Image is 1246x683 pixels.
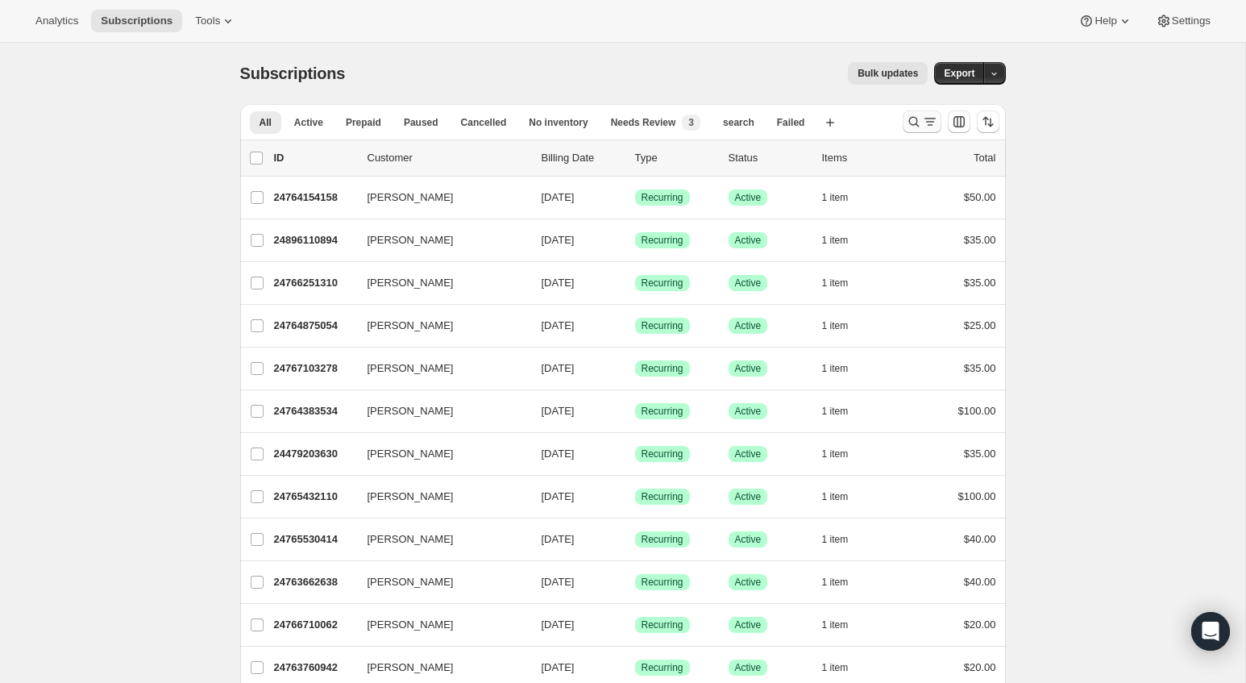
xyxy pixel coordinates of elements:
span: Active [735,191,762,204]
button: [PERSON_NAME] [358,356,519,381]
span: [DATE] [542,277,575,289]
span: Active [735,319,762,332]
span: Recurring [642,362,683,375]
button: [PERSON_NAME] [358,313,519,339]
span: $40.00 [964,533,996,545]
span: [DATE] [542,191,575,203]
span: [DATE] [542,533,575,545]
span: $50.00 [964,191,996,203]
span: Recurring [642,405,683,418]
span: 1 item [822,234,849,247]
span: [DATE] [542,405,575,417]
span: $35.00 [964,234,996,246]
p: 24896110894 [274,232,355,248]
span: [DATE] [542,618,575,631]
span: Needs Review [611,116,676,129]
span: 1 item [822,191,849,204]
p: 24764383534 [274,403,355,419]
span: $25.00 [964,319,996,331]
span: Tools [195,15,220,27]
div: Open Intercom Messenger [1191,612,1230,651]
span: 1 item [822,362,849,375]
span: [PERSON_NAME] [368,489,454,505]
span: Recurring [642,191,683,204]
button: 1 item [822,272,866,294]
span: Failed [777,116,805,129]
p: 24764875054 [274,318,355,334]
button: 1 item [822,314,866,337]
p: 24767103278 [274,360,355,377]
span: [PERSON_NAME] [368,531,454,548]
span: [PERSON_NAME] [368,403,454,419]
span: [PERSON_NAME] [368,275,454,291]
span: Cancelled [461,116,507,129]
button: 1 item [822,485,866,508]
div: 24764875054[PERSON_NAME][DATE]SuccessRecurringSuccessActive1 item$25.00 [274,314,996,337]
button: Create new view [817,111,843,134]
span: Recurring [642,576,683,589]
div: 24764383534[PERSON_NAME][DATE]SuccessRecurringSuccessActive1 item$100.00 [274,400,996,423]
button: [PERSON_NAME] [358,441,519,467]
button: Search and filter results [903,110,941,133]
span: [PERSON_NAME] [368,660,454,676]
span: 1 item [822,448,849,460]
span: Active [735,490,762,503]
span: [PERSON_NAME] [368,232,454,248]
span: [PERSON_NAME] [368,446,454,462]
p: 24765432110 [274,489,355,505]
span: [DATE] [542,234,575,246]
span: $20.00 [964,661,996,673]
button: [PERSON_NAME] [358,270,519,296]
span: Active [735,234,762,247]
span: Bulk updates [858,67,918,80]
span: search [723,116,754,129]
button: [PERSON_NAME] [358,569,519,595]
span: Active [735,661,762,674]
button: [PERSON_NAME] [358,398,519,424]
button: Settings [1146,10,1220,32]
p: 24763662638 [274,574,355,590]
button: [PERSON_NAME] [358,612,519,638]
span: [PERSON_NAME] [368,617,454,633]
span: Recurring [642,618,683,631]
span: 1 item [822,405,849,418]
button: 1 item [822,656,866,679]
span: [DATE] [542,661,575,673]
button: 1 item [822,186,866,209]
span: [DATE] [542,362,575,374]
div: Items [822,150,903,166]
span: $100.00 [958,405,996,417]
p: 24479203630 [274,446,355,462]
span: Help [1094,15,1116,27]
button: Help [1069,10,1142,32]
div: 24764154158[PERSON_NAME][DATE]SuccessRecurringSuccessActive1 item$50.00 [274,186,996,209]
span: Recurring [642,490,683,503]
button: [PERSON_NAME] [358,655,519,681]
div: 24765432110[PERSON_NAME][DATE]SuccessRecurringSuccessActive1 item$100.00 [274,485,996,508]
span: $35.00 [964,448,996,460]
span: Export [944,67,974,80]
button: Sort the results [977,110,999,133]
button: 1 item [822,357,866,380]
span: 1 item [822,576,849,589]
button: 1 item [822,400,866,423]
span: No inventory [529,116,588,129]
button: Analytics [26,10,88,32]
p: 24764154158 [274,189,355,206]
button: Subscriptions [91,10,182,32]
div: 24765530414[PERSON_NAME][DATE]SuccessRecurringSuccessActive1 item$40.00 [274,528,996,551]
span: $35.00 [964,277,996,289]
span: 1 item [822,533,849,546]
p: Customer [368,150,529,166]
span: Paused [404,116,438,129]
span: 1 item [822,319,849,332]
span: [DATE] [542,576,575,588]
span: [DATE] [542,490,575,502]
span: Active [735,576,762,589]
p: 24766251310 [274,275,355,291]
span: 1 item [822,490,849,503]
p: Billing Date [542,150,622,166]
span: $40.00 [964,576,996,588]
span: 3 [688,116,694,129]
span: Recurring [642,277,683,289]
